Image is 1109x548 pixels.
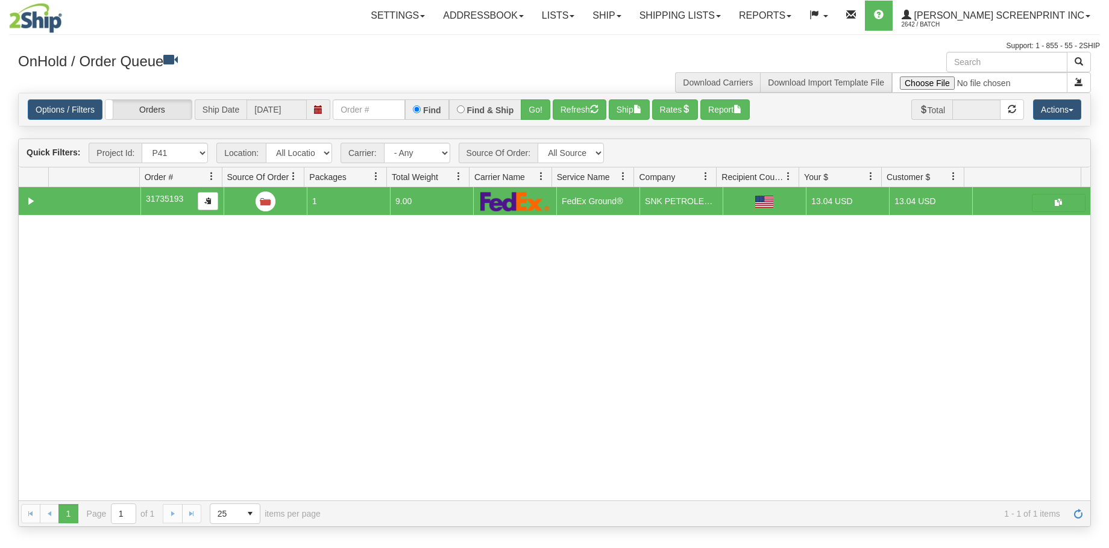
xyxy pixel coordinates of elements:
[333,99,405,120] input: Order #
[1067,52,1091,72] button: Search
[1081,213,1108,335] iframe: chat widget
[1069,504,1088,523] a: Refresh
[9,41,1100,51] div: Support: 1 - 855 - 55 - 2SHIP
[216,143,266,163] span: Location:
[531,166,551,187] a: Carrier Name filter column settings
[9,3,62,33] img: logo2642.jpg
[557,171,610,183] span: Service Name
[198,192,218,210] button: Copy to clipboard
[18,52,545,69] h3: OnHold / Order Queue
[639,187,723,215] td: SNK PETROLEUM WHOLESALERS INC
[24,194,39,209] a: Collapse
[434,1,533,31] a: Addressbook
[146,194,183,204] span: 31735193
[423,106,441,114] label: Find
[58,504,78,523] span: Page 1
[889,187,972,215] td: 13.04 USD
[804,171,828,183] span: Your $
[893,1,1099,31] a: [PERSON_NAME] Screenprint Inc 2642 / batch
[395,196,412,206] span: 9.00
[459,143,538,163] span: Source Of Order:
[19,139,1090,167] div: grid toolbar
[730,1,800,31] a: Reports
[696,166,716,187] a: Company filter column settings
[448,166,469,187] a: Total Weight filter column settings
[861,166,881,187] a: Your $ filter column settings
[338,509,1060,518] span: 1 - 1 of 1 items
[145,171,173,183] span: Order #
[806,187,889,215] td: 13.04 USD
[902,19,992,31] span: 2642 / batch
[28,99,102,120] a: Options / Filters
[521,99,550,120] button: Go!
[362,1,434,31] a: Settings
[1033,99,1081,120] button: Actions
[480,191,550,211] img: FedEx
[630,1,730,31] a: Shipping lists
[312,196,317,206] span: 1
[474,171,525,183] span: Carrier Name
[553,99,606,120] button: Refresh
[639,171,675,183] span: Company
[700,99,750,120] button: Report
[341,143,384,163] span: Carrier:
[283,166,304,187] a: Source Of Order filter column settings
[609,99,650,120] button: Ship
[613,166,633,187] a: Service Name filter column settings
[218,508,233,520] span: 25
[366,166,386,187] a: Packages filter column settings
[943,166,964,187] a: Customer $ filter column settings
[89,143,142,163] span: Project Id:
[683,78,753,87] a: Download Carriers
[652,99,699,120] button: Rates
[768,78,884,87] a: Download Import Template File
[201,166,222,187] a: Order # filter column settings
[256,191,275,211] img: File
[556,187,639,215] td: FedEx Ground®
[105,100,192,119] label: Orders
[892,72,1067,93] input: Import
[887,171,930,183] span: Customer $
[911,10,1084,20] span: [PERSON_NAME] Screenprint Inc
[227,171,289,183] span: Source Of Order
[911,99,953,120] span: Total
[467,106,514,114] label: Find & Ship
[112,504,136,523] input: Page 1
[533,1,583,31] a: Lists
[210,503,321,524] span: items per page
[87,503,155,524] span: Page of 1
[210,503,260,524] span: Page sizes drop down
[583,1,630,31] a: Ship
[195,99,247,120] span: Ship Date
[240,504,260,523] span: select
[1032,194,1085,212] button: Shipping Documents
[721,171,784,183] span: Recipient Country
[27,146,80,158] label: Quick Filters:
[392,171,438,183] span: Total Weight
[778,166,799,187] a: Recipient Country filter column settings
[946,52,1067,72] input: Search
[755,196,773,208] img: US
[309,171,346,183] span: Packages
